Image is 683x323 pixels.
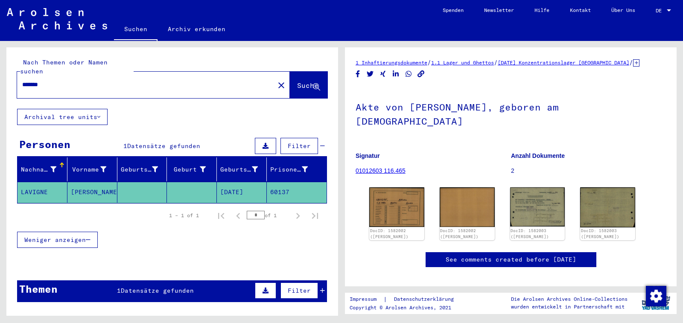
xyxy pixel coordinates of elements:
[170,165,206,174] div: Geburt‏
[356,59,427,66] a: 1 Inhaftierungsdokumente
[123,142,127,150] span: 1
[440,228,479,239] a: DocID: 1582002 ([PERSON_NAME])
[498,59,629,66] a: [DATE] Konzentrationslager [GEOGRAPHIC_DATA]
[640,292,672,314] img: yv_logo.png
[121,165,158,174] div: Geburtsname
[114,19,158,41] a: Suchen
[280,138,318,154] button: Filter
[431,59,494,66] a: 1.1 Lager und Ghettos
[356,167,406,174] a: 01012603 116.465
[267,157,327,181] mat-header-cell: Prisoner #
[511,166,666,175] p: 2
[21,163,67,176] div: Nachname
[17,109,108,125] button: Archival tree units
[213,207,230,224] button: First page
[280,282,318,299] button: Filter
[169,212,199,219] div: 1 – 1 of 1
[370,228,409,239] a: DocID: 1582002 ([PERSON_NAME])
[19,137,70,152] div: Personen
[167,157,217,181] mat-header-cell: Geburt‏
[350,295,383,304] a: Impressum
[353,69,362,79] button: Share on Facebook
[581,228,619,239] a: DocID: 1582003 ([PERSON_NAME])
[19,281,58,297] div: Themen
[494,58,498,66] span: /
[289,207,306,224] button: Next page
[121,163,169,176] div: Geburtsname
[67,182,117,203] mat-cell: [PERSON_NAME]
[440,187,495,227] img: 002.jpg
[646,286,666,306] img: Zustimmung ändern
[391,69,400,79] button: Share on LinkedIn
[511,152,565,159] b: Anzahl Dokumente
[656,8,665,14] span: DE
[247,211,289,219] div: of 1
[273,76,290,93] button: Clear
[629,58,633,66] span: /
[379,69,388,79] button: Share on Xing
[427,58,431,66] span: /
[369,187,424,227] img: 001.jpg
[356,87,666,139] h1: Akte von [PERSON_NAME], geboren am [DEMOGRAPHIC_DATA]
[290,72,327,98] button: Suche
[67,157,117,181] mat-header-cell: Vorname
[230,207,247,224] button: Previous page
[220,165,258,174] div: Geburtsdatum
[270,163,318,176] div: Prisoner #
[297,81,318,90] span: Suche
[71,165,106,174] div: Vorname
[117,287,121,294] span: 1
[220,163,269,176] div: Geburtsdatum
[18,182,67,203] mat-cell: LAVIGNE
[387,295,464,304] a: Datenschutzerklärung
[288,287,311,294] span: Filter
[270,165,308,174] div: Prisoner #
[356,152,380,159] b: Signatur
[276,80,286,90] mat-icon: close
[510,187,565,227] img: 001.jpg
[18,157,67,181] mat-header-cell: Nachname
[511,303,628,311] p: wurden entwickelt in Partnerschaft mit
[217,182,267,203] mat-cell: [DATE]
[404,69,413,79] button: Share on WhatsApp
[350,295,464,304] div: |
[350,304,464,311] p: Copyright © Arolsen Archives, 2021
[158,19,236,39] a: Archiv erkunden
[170,163,216,176] div: Geburt‏
[580,187,635,227] img: 002.jpg
[24,236,86,244] span: Weniger anzeigen
[127,142,200,150] span: Datensätze gefunden
[7,8,107,29] img: Arolsen_neg.svg
[306,207,324,224] button: Last page
[511,228,549,239] a: DocID: 1582003 ([PERSON_NAME])
[366,69,375,79] button: Share on Twitter
[511,295,628,303] p: Die Arolsen Archives Online-Collections
[71,163,117,176] div: Vorname
[117,157,167,181] mat-header-cell: Geburtsname
[288,142,311,150] span: Filter
[21,165,56,174] div: Nachname
[121,287,194,294] span: Datensätze gefunden
[17,232,98,248] button: Weniger anzeigen
[20,58,108,75] mat-label: Nach Themen oder Namen suchen
[417,69,426,79] button: Copy link
[267,182,327,203] mat-cell: 60137
[446,255,576,264] a: See comments created before [DATE]
[645,285,666,306] div: Zustimmung ändern
[217,157,267,181] mat-header-cell: Geburtsdatum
